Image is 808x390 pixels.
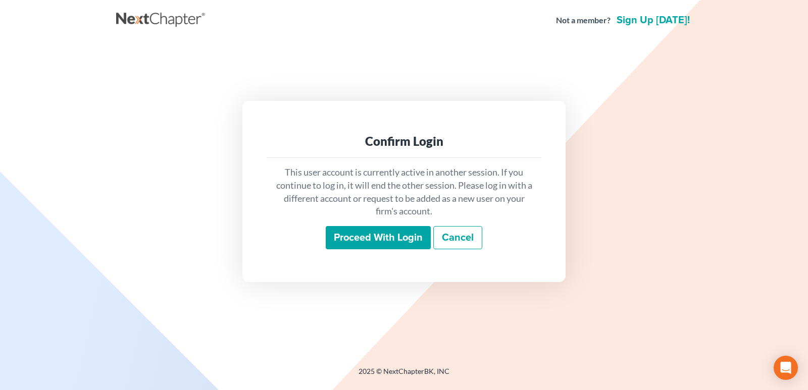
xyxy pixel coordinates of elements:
[116,366,692,384] div: 2025 © NextChapterBK, INC
[556,15,611,26] strong: Not a member?
[326,226,431,249] input: Proceed with login
[615,15,692,25] a: Sign up [DATE]!
[433,226,482,249] a: Cancel
[774,356,798,380] div: Open Intercom Messenger
[275,166,533,218] p: This user account is currently active in another session. If you continue to log in, it will end ...
[275,133,533,149] div: Confirm Login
